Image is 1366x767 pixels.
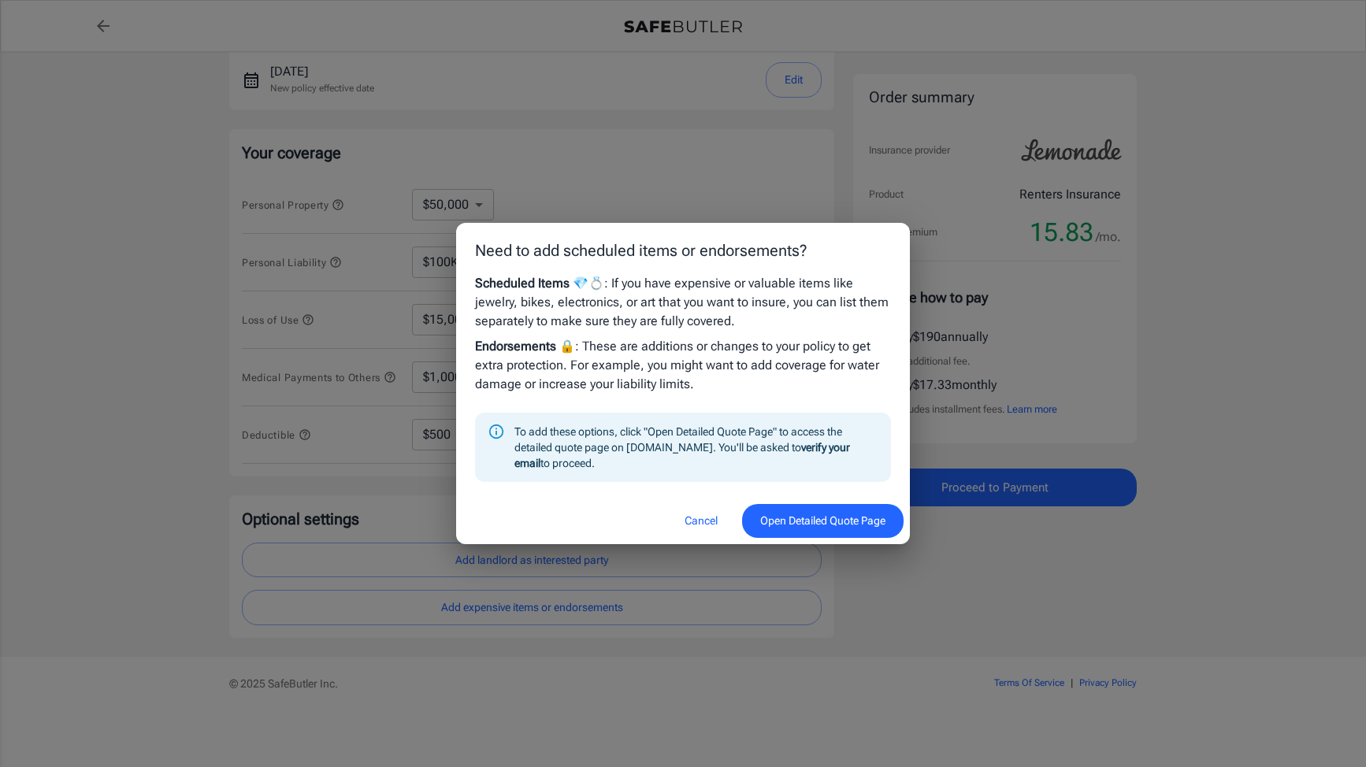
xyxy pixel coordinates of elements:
[514,417,878,477] div: To add these options, click "Open Detailed Quote Page" to access the detailed quote page on [DOMA...
[742,504,904,538] button: Open Detailed Quote Page
[475,276,604,291] strong: Scheduled Items 💎💍
[666,504,736,538] button: Cancel
[475,339,575,354] strong: Endorsements 🔒
[475,337,891,394] p: : These are additions or changes to your policy to get extra protection. For example, you might w...
[475,274,891,331] p: : If you have expensive or valuable items like jewelry, bikes, electronics, or art that you want ...
[475,239,891,262] p: Need to add scheduled items or endorsements?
